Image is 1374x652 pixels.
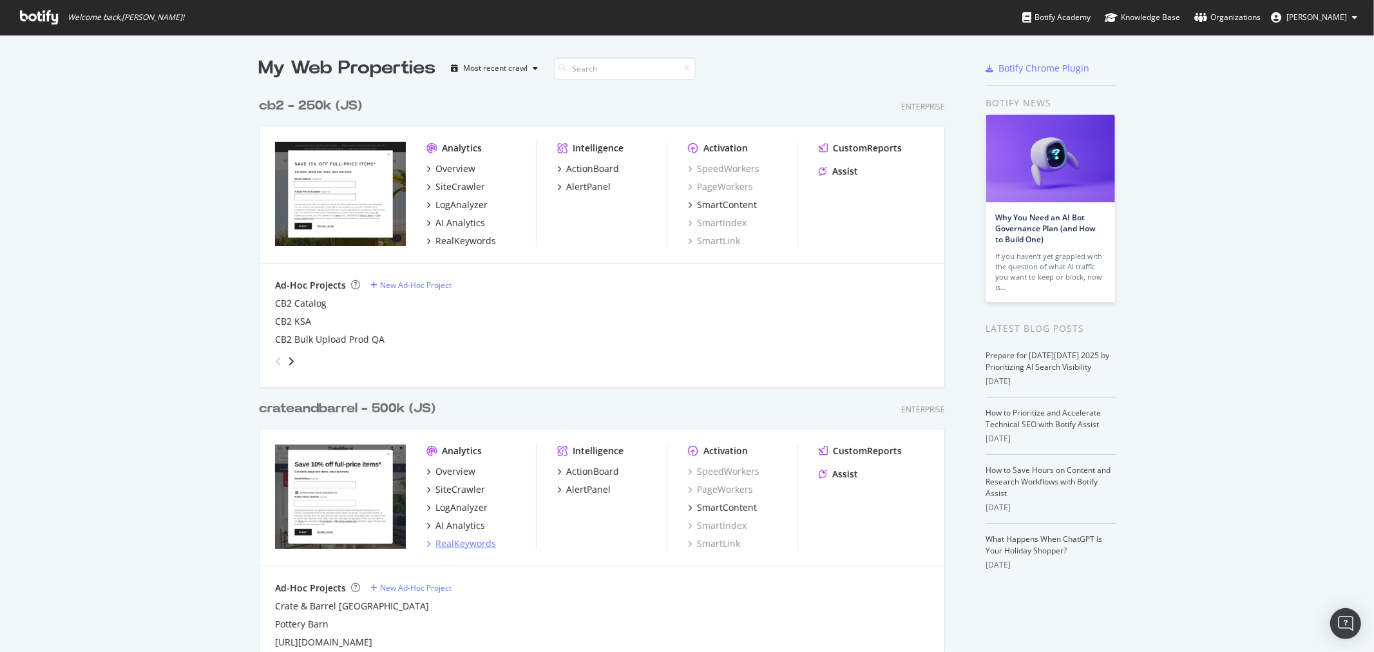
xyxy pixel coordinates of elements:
[275,600,429,613] div: Crate & Barrel [GEOGRAPHIC_DATA]
[370,280,452,291] a: New Ad-Hoc Project
[819,142,902,155] a: CustomReports
[426,537,496,550] a: RealKeywords
[275,636,372,649] a: [URL][DOMAIN_NAME]
[435,537,496,550] div: RealKeywords
[573,142,624,155] div: Intelligence
[426,465,475,478] a: Overview
[819,165,858,178] a: Assist
[996,212,1096,245] a: Why You Need an AI Bot Governance Plan (and How to Build One)
[435,235,496,247] div: RealKeywords
[833,445,902,457] div: CustomReports
[426,235,496,247] a: RealKeywords
[996,251,1105,292] div: If you haven’t yet grappled with the question of what AI traffic you want to keep or block, now is…
[435,198,488,211] div: LogAnalyzer
[270,351,287,372] div: angle-left
[688,235,740,247] div: SmartLink
[986,321,1116,336] div: Latest Blog Posts
[275,315,311,328] a: CB2 KSA
[1261,7,1368,28] button: [PERSON_NAME]
[986,96,1116,110] div: Botify news
[566,162,619,175] div: ActionBoard
[688,216,747,229] a: SmartIndex
[566,180,611,193] div: AlertPanel
[259,55,436,81] div: My Web Properties
[287,355,296,368] div: angle-right
[446,58,544,79] button: Most recent crawl
[259,399,435,418] div: crateandbarrel - 500k (JS)
[442,142,482,155] div: Analytics
[697,198,757,211] div: SmartContent
[986,433,1116,445] div: [DATE]
[426,180,485,193] a: SiteCrawler
[275,582,346,595] div: Ad-Hoc Projects
[986,465,1111,499] a: How to Save Hours on Content and Research Workflows with Botify Assist
[426,162,475,175] a: Overview
[426,501,488,514] a: LogAnalyzer
[688,162,759,175] a: SpeedWorkers
[435,483,485,496] div: SiteCrawler
[1330,608,1361,639] div: Open Intercom Messenger
[688,180,753,193] a: PageWorkers
[557,180,611,193] a: AlertPanel
[435,519,485,532] div: AI Analytics
[688,198,757,211] a: SmartContent
[688,519,747,532] a: SmartIndex
[986,559,1116,571] div: [DATE]
[901,101,945,112] div: Enterprise
[901,404,945,415] div: Enterprise
[275,618,329,631] div: Pottery Barn
[275,279,346,292] div: Ad-Hoc Projects
[999,62,1090,75] div: Botify Chrome Plugin
[435,501,488,514] div: LogAnalyzer
[557,483,611,496] a: AlertPanel
[554,57,696,80] input: Search
[986,502,1116,513] div: [DATE]
[259,97,367,115] a: cb2 - 250k (JS)
[703,445,748,457] div: Activation
[275,297,327,310] a: CB2 Catalog
[259,97,362,115] div: cb2 - 250k (JS)
[275,142,406,246] img: cb2.com
[832,165,858,178] div: Assist
[697,501,757,514] div: SmartContent
[557,162,619,175] a: ActionBoard
[688,465,759,478] div: SpeedWorkers
[435,216,485,229] div: AI Analytics
[435,162,475,175] div: Overview
[380,582,452,593] div: New Ad-Hoc Project
[688,483,753,496] a: PageWorkers
[986,533,1103,556] a: What Happens When ChatGPT Is Your Holiday Shopper?
[1022,11,1091,24] div: Botify Academy
[986,62,1090,75] a: Botify Chrome Plugin
[1105,11,1180,24] div: Knowledge Base
[1286,12,1347,23] span: Heather Cordonnier
[819,468,858,481] a: Assist
[435,465,475,478] div: Overview
[833,142,902,155] div: CustomReports
[986,115,1115,202] img: Why You Need an AI Bot Governance Plan (and How to Build One)
[442,445,482,457] div: Analytics
[275,333,385,346] a: CB2 Bulk Upload Prod QA
[986,376,1116,387] div: [DATE]
[1194,11,1261,24] div: Organizations
[688,501,757,514] a: SmartContent
[566,483,611,496] div: AlertPanel
[566,465,619,478] div: ActionBoard
[259,399,441,418] a: crateandbarrel - 500k (JS)
[275,445,406,549] img: crateandbarrel.com
[703,142,748,155] div: Activation
[370,582,452,593] a: New Ad-Hoc Project
[986,350,1110,372] a: Prepare for [DATE][DATE] 2025 by Prioritizing AI Search Visibility
[688,537,740,550] a: SmartLink
[573,445,624,457] div: Intelligence
[832,468,858,481] div: Assist
[986,407,1102,430] a: How to Prioritize and Accelerate Technical SEO with Botify Assist
[380,280,452,291] div: New Ad-Hoc Project
[819,445,902,457] a: CustomReports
